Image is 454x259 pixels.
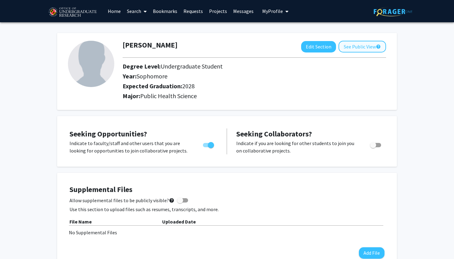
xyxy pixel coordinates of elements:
div: Toggle [368,140,385,149]
span: Sophomore [137,72,167,80]
a: Requests [180,0,206,22]
h2: Year: [123,73,358,80]
a: Projects [206,0,230,22]
a: Search [124,0,150,22]
iframe: Chat [5,231,26,254]
span: Public Health Science [140,92,197,100]
b: File Name [69,219,92,225]
img: ForagerOne Logo [374,7,412,16]
span: Seeking Opportunities? [69,129,147,139]
p: Use this section to upload files such as resumes, transcripts, and more. [69,206,385,213]
mat-icon: help [169,197,174,204]
h2: Degree Level: [123,63,358,70]
span: Allow supplemental files to be publicly visible? [69,197,174,204]
h4: Supplemental Files [69,185,385,194]
a: Messages [230,0,257,22]
img: University of Maryland Logo [46,5,99,20]
span: My Profile [262,8,283,14]
a: Bookmarks [150,0,180,22]
h2: Major: [123,92,386,100]
div: Toggle [200,140,217,149]
img: Profile Picture [68,41,114,87]
div: No Supplemental Files [69,229,385,236]
p: Indicate to faculty/staff and other users that you are looking for opportunities to join collabor... [69,140,191,154]
button: See Public View [338,41,386,52]
span: Seeking Collaborators? [236,129,312,139]
p: Indicate if you are looking for other students to join you on collaborative projects. [236,140,358,154]
h1: [PERSON_NAME] [123,41,178,50]
span: 2028 [182,82,195,90]
button: Add File [359,247,385,259]
button: Edit Section [301,41,336,52]
mat-icon: help [376,43,381,50]
span: Undergraduate Student [161,62,223,70]
b: Uploaded Date [162,219,196,225]
h2: Expected Graduation: [123,82,358,90]
a: Home [105,0,124,22]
